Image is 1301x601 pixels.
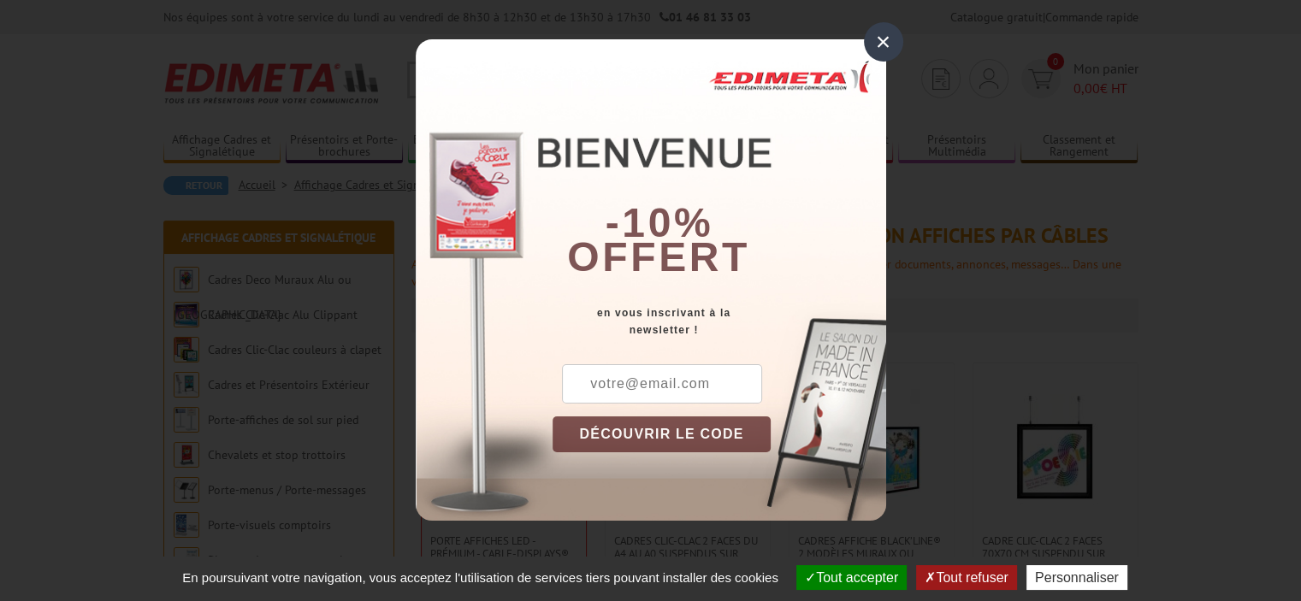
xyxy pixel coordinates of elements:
font: offert [567,234,750,280]
b: -10% [606,200,713,245]
button: Personnaliser (fenêtre modale) [1026,565,1127,590]
span: En poursuivant votre navigation, vous acceptez l'utilisation de services tiers pouvant installer ... [174,570,787,585]
input: votre@email.com [562,364,762,404]
button: Tout accepter [796,565,907,590]
div: en vous inscrivant à la newsletter ! [553,304,886,339]
button: Tout refuser [916,565,1016,590]
button: DÉCOUVRIR LE CODE [553,416,772,452]
div: × [864,22,903,62]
